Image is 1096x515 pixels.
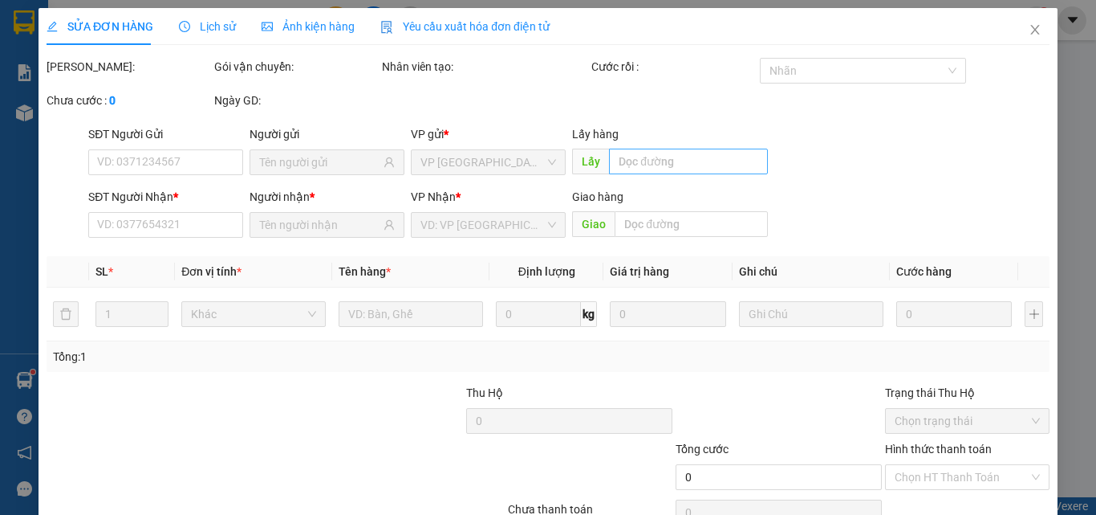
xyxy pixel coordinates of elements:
span: close [1029,23,1041,36]
input: 0 [610,301,725,327]
label: Hình thức thanh toán [885,443,992,456]
input: VD: Bàn, Ghế [339,301,483,327]
span: picture [262,21,273,32]
th: Ghi chú [733,256,890,288]
span: Giá trị hàng [610,265,669,278]
button: plus [1025,301,1043,327]
span: VP Sài Gòn [420,150,556,174]
span: Lịch sử [179,20,236,33]
span: Lấy hàng [572,128,619,141]
span: Định lượng [518,265,574,278]
span: VP Nhận [411,190,456,203]
input: Dọc đường [615,211,767,237]
span: Thu Hộ [465,386,502,399]
span: Chọn trạng thái [895,409,1040,433]
span: Tổng cước [676,443,729,456]
span: Khác [191,302,316,326]
span: Đơn vị tính [181,265,242,278]
span: Tên hàng [339,265,391,278]
span: SỬA ĐƠN HÀNG [47,20,153,33]
span: Ảnh kiện hàng [262,20,355,33]
span: Yêu cầu xuất hóa đơn điện tử [380,20,550,33]
input: Tên người gửi [259,153,380,171]
input: 0 [896,301,1012,327]
div: Nhân viên tạo: [382,58,588,76]
div: VP gửi [411,125,566,143]
span: Giao [572,211,615,237]
input: Tên người nhận [259,216,380,234]
div: Trạng thái Thu Hộ [885,384,1049,402]
button: delete [53,301,79,327]
button: Close [1013,8,1057,53]
div: Người nhận [250,188,404,206]
input: Ghi Chú [739,301,883,327]
div: Tổng: 1 [53,348,424,366]
img: icon [380,21,393,34]
span: Cước hàng [896,265,952,278]
span: user [384,219,395,231]
div: Người gửi [250,125,404,143]
div: SĐT Người Gửi [88,125,243,143]
div: [PERSON_NAME]: [47,58,211,76]
input: Dọc đường [609,149,767,174]
span: user [384,157,395,168]
span: kg [581,301,597,327]
div: Chưa cước : [47,92,211,109]
div: SĐT Người Nhận [88,188,243,206]
span: SL [95,265,108,278]
div: Cước rồi : [591,58,756,76]
b: 0 [109,94,116,107]
span: clock-circle [179,21,190,32]
span: edit [47,21,58,32]
div: Gói vận chuyển: [214,58,379,76]
div: Ngày GD: [214,92,379,109]
span: Lấy [572,149,609,174]
span: Giao hàng [572,190,623,203]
